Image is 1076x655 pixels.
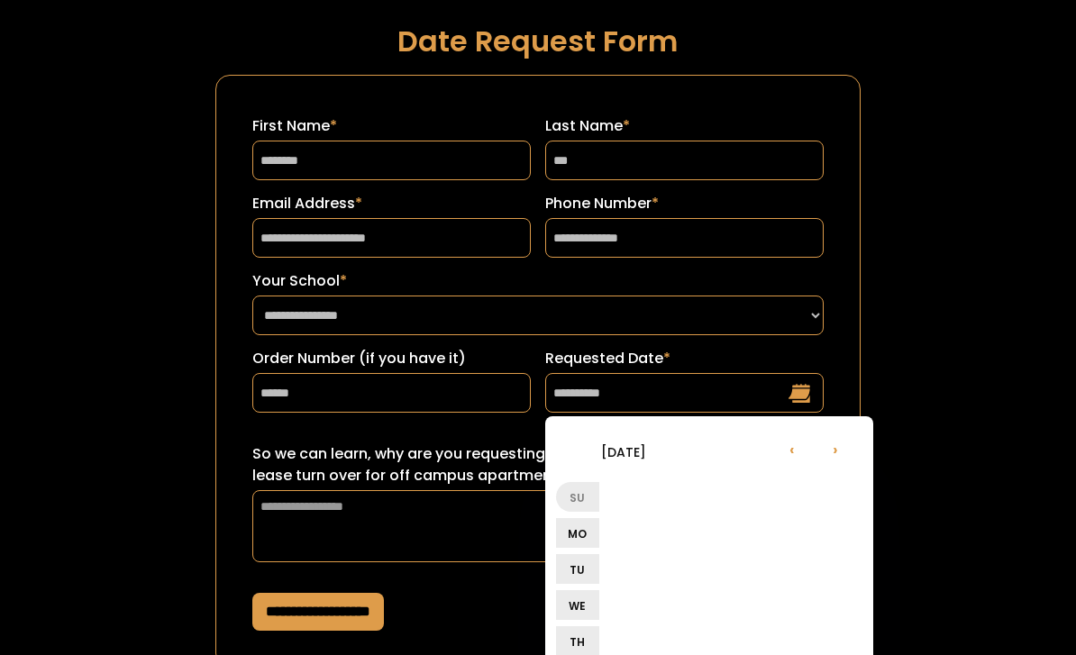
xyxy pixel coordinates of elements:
label: Requested Date [545,349,824,370]
label: Phone Number [545,194,824,215]
li: › [814,428,857,471]
li: Mo [556,519,599,549]
h1: Date Request Form [215,26,861,58]
li: Tu [556,555,599,585]
label: Last Name [545,116,824,138]
label: Email Address [252,194,531,215]
label: So we can learn, why are you requesting this date? (ex: sorority recruitment, lease turn over for... [252,444,824,487]
li: We [556,591,599,621]
li: Su [556,483,599,513]
li: ‹ [771,428,814,471]
li: [DATE] [556,431,691,474]
label: Order Number (if you have it) [252,349,531,370]
label: First Name [252,116,531,138]
label: Your School [252,271,824,293]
